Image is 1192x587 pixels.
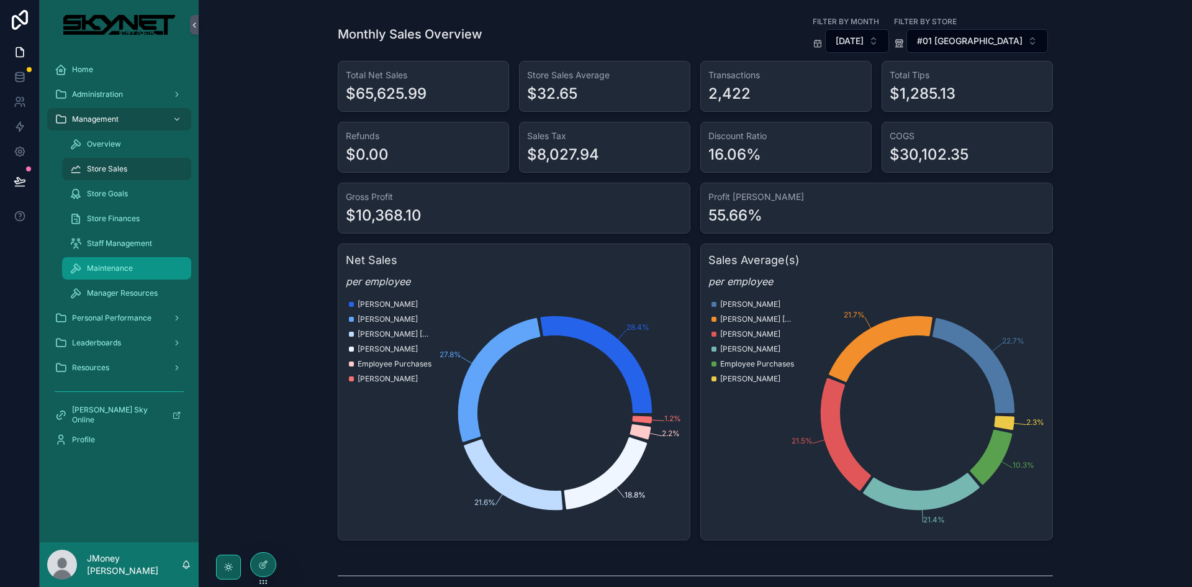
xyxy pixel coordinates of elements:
div: $1,285.13 [890,84,955,104]
span: Administration [72,89,123,99]
em: per employee [346,274,682,289]
span: [PERSON_NAME] [720,344,780,354]
tspan: 2.2% [662,429,680,438]
h3: Transactions [708,69,864,81]
span: [PERSON_NAME] Sky Online [72,405,162,425]
p: JMoney [PERSON_NAME] [87,552,181,577]
tspan: 21.7% [844,310,865,319]
a: Store Goals [62,183,191,205]
h1: Monthly Sales Overview [338,25,482,43]
span: Employee Purchases [720,359,794,369]
tspan: 2.3% [1026,417,1044,427]
tspan: 10.3% [1013,460,1034,470]
span: [PERSON_NAME] [358,344,418,354]
span: Staff Management [87,239,152,248]
label: Filter by Month [813,16,879,27]
span: Leaderboards [72,338,121,348]
tspan: 27.8% [440,350,461,359]
h3: Sales Average(s) [708,252,1045,269]
h3: Discount Ratio [708,130,864,142]
span: [PERSON_NAME] [720,299,780,309]
a: Store Sales [62,158,191,180]
button: Select Button [825,29,889,53]
div: $10,368.10 [346,206,422,225]
tspan: 21.4% [923,515,945,524]
a: Management [47,108,191,130]
tspan: 28.4% [626,322,649,332]
h3: Gross Profit [346,191,682,203]
div: chart [346,294,682,532]
h3: Total Net Sales [346,69,501,81]
a: Store Finances [62,207,191,230]
span: [PERSON_NAME] [720,329,780,339]
div: $65,625.99 [346,84,427,104]
span: [PERSON_NAME] [358,314,418,324]
span: Resources [72,363,109,373]
h3: COGS [890,130,1045,142]
h3: Refunds [346,130,501,142]
a: Maintenance [62,257,191,280]
a: Overview [62,133,191,155]
div: chart [708,294,1045,532]
span: #01 [GEOGRAPHIC_DATA] [917,35,1023,47]
span: Store Sales [87,164,127,174]
div: 2,422 [708,84,751,104]
a: Personal Performance [47,307,191,329]
a: Administration [47,83,191,106]
span: Profile [72,435,95,445]
label: Filter By Store [894,16,957,27]
h3: Store Sales Average [527,69,682,81]
a: Home [47,58,191,81]
a: [PERSON_NAME] Sky Online [47,404,191,426]
tspan: 21.6% [474,498,495,507]
span: [PERSON_NAME] [720,374,780,384]
div: 55.66% [708,206,762,225]
tspan: 22.7% [1002,336,1024,345]
a: Resources [47,357,191,379]
h3: Total Tips [890,69,1045,81]
h3: Net Sales [346,252,682,269]
span: Maintenance [87,263,133,273]
div: 16.06% [708,145,761,165]
div: $0.00 [346,145,389,165]
span: Store Goals [87,189,128,199]
span: Personal Performance [72,313,151,323]
span: Employee Purchases [358,359,431,369]
h3: Sales Tax [527,130,682,142]
span: [PERSON_NAME] [PERSON_NAME] [720,314,795,324]
span: [PERSON_NAME] [358,374,418,384]
span: [DATE] [836,35,864,47]
em: per employee [708,274,1045,289]
span: [PERSON_NAME] [PERSON_NAME] [358,329,432,339]
span: [PERSON_NAME] [358,299,418,309]
h3: Profit [PERSON_NAME] [708,191,1045,203]
div: $30,102.35 [890,145,968,165]
span: Management [72,114,119,124]
div: $8,027.94 [527,145,599,165]
tspan: 1.2% [664,414,681,423]
a: Leaderboards [47,332,191,354]
a: Staff Management [62,232,191,255]
span: Overview [87,139,121,149]
span: Home [72,65,93,75]
tspan: 21.5% [792,436,813,445]
tspan: 18.8% [625,490,646,499]
a: Profile [47,429,191,451]
button: Select Button [906,29,1048,53]
div: $32.65 [527,84,577,104]
span: Store Finances [87,214,140,224]
span: Manager Resources [87,288,158,298]
a: Manager Resources [62,282,191,304]
div: scrollable content [40,50,199,542]
img: App logo [63,15,174,35]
